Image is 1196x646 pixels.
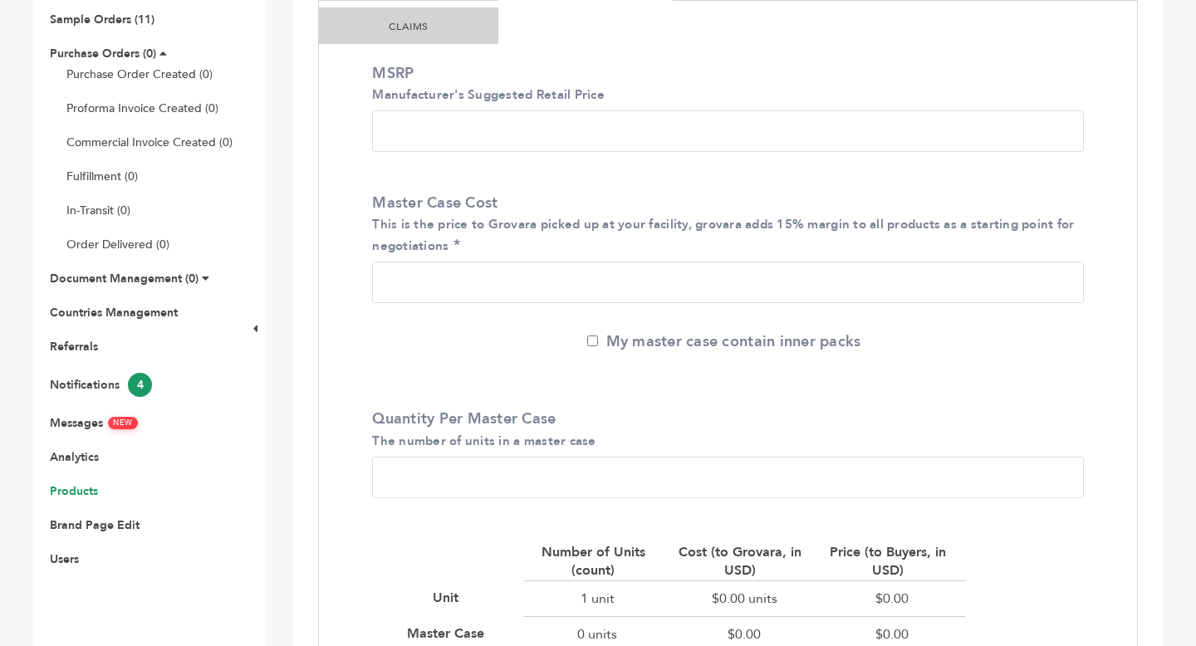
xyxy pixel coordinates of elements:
a: Fulfillment (0) [66,169,138,184]
input: My master case contain inner packs [587,335,598,346]
label: My master case contain inner packs [587,331,861,352]
a: In-Transit (0) [66,203,130,218]
a: CLAIMS [389,20,429,33]
div: Unit [433,589,467,607]
div: Price (to Buyers, in USD) [818,543,965,580]
a: Document Management (0) [50,271,199,286]
span: NEW [108,417,138,429]
a: Analytics [50,449,99,465]
label: MSRP [372,63,1076,105]
a: Countries Management [50,305,178,321]
small: The number of units in a master case [372,433,596,449]
a: Order Delivered (0) [66,237,169,252]
small: Manufacturer's Suggested Retail Price [372,86,605,103]
a: Referrals [50,339,98,355]
a: MessagesNEW [50,415,138,431]
label: Quantity Per Master Case [372,409,1076,450]
div: $0.00 [818,580,965,616]
a: Products [50,483,98,499]
label: Master Case Cost [372,193,1076,256]
a: Brand Page Edit [50,517,140,533]
span: 4 [128,373,152,397]
div: 1 unit [524,580,671,616]
div: Number of Units (count) [524,543,671,580]
a: Purchase Orders (0) [50,46,156,61]
a: Purchase Order Created (0) [66,66,213,82]
a: Users [50,551,79,567]
div: Master Case [407,624,493,643]
a: Notifications4 [50,377,152,393]
small: This is the price to Grovara picked up at your facility, grovara adds 15% margin to all products ... [372,216,1074,253]
a: Sample Orders (11) [50,12,154,27]
a: Proforma Invoice Created (0) [66,100,218,116]
div: $0.00 units [671,580,818,616]
a: Commercial Invoice Created (0) [66,135,233,150]
div: Cost (to Grovara, in USD) [671,543,818,580]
